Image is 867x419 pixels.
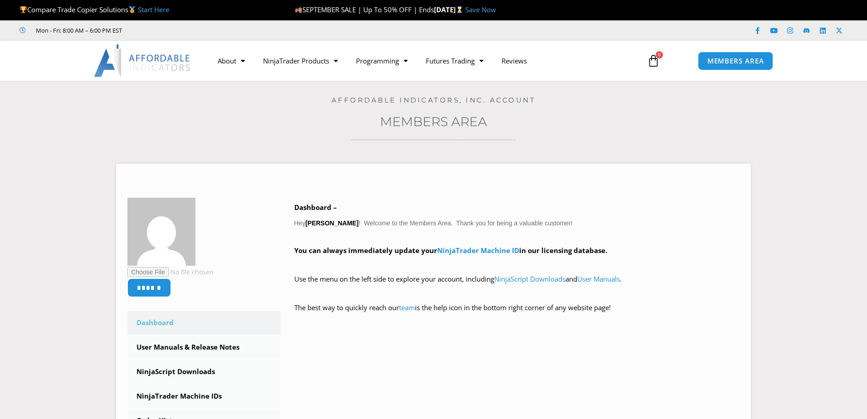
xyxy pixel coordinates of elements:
[399,303,415,312] a: team
[127,198,195,266] img: b544f4f1e5016b1b739810da04ec73f312f83b9a108ccf26c2e4ae6acf30ed53
[127,311,281,335] a: Dashboard
[127,360,281,384] a: NinjaScript Downloads
[347,50,417,71] a: Programming
[20,6,27,13] img: 🏆
[138,5,169,14] a: Start Here
[295,6,302,13] img: 🍂
[707,58,764,64] span: MEMBERS AREA
[34,25,122,36] span: Mon - Fri: 8:00 AM – 6:00 PM EST
[135,26,271,35] iframe: Customer reviews powered by Trustpilot
[305,219,358,227] strong: [PERSON_NAME]
[380,114,487,129] a: Members Area
[633,48,673,74] a: 0
[494,274,565,283] a: NinjaScript Downloads
[577,274,620,283] a: User Manuals
[294,203,337,212] b: Dashboard –
[465,5,496,14] a: Save Now
[19,5,169,14] span: Compare Trade Copier Solutions
[456,6,463,13] img: ⌛
[295,5,434,14] span: SEPTEMBER SALE | Up To 50% OFF | Ends
[492,50,536,71] a: Reviews
[437,246,519,255] a: NinjaTrader Machine ID
[331,96,536,104] a: Affordable Indicators, Inc. Account
[127,385,281,408] a: NinjaTrader Machine IDs
[294,246,607,255] strong: You can always immediately update your in our licensing database.
[294,273,740,298] p: Use the menu on the left side to explore your account, including and .
[698,52,774,70] a: MEMBERS AREA
[254,50,347,71] a: NinjaTrader Products
[209,50,637,71] nav: Menu
[294,302,740,327] p: The best way to quickly reach our is the help icon in the bottom right corner of any website page!
[656,51,663,58] span: 0
[434,5,465,14] strong: [DATE]
[94,44,191,77] img: LogoAI | Affordable Indicators – NinjaTrader
[294,201,740,327] div: Hey ! Welcome to the Members Area. Thank you for being a valuable customer!
[127,336,281,359] a: User Manuals & Release Notes
[417,50,492,71] a: Futures Trading
[209,50,254,71] a: About
[129,6,136,13] img: 🥇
